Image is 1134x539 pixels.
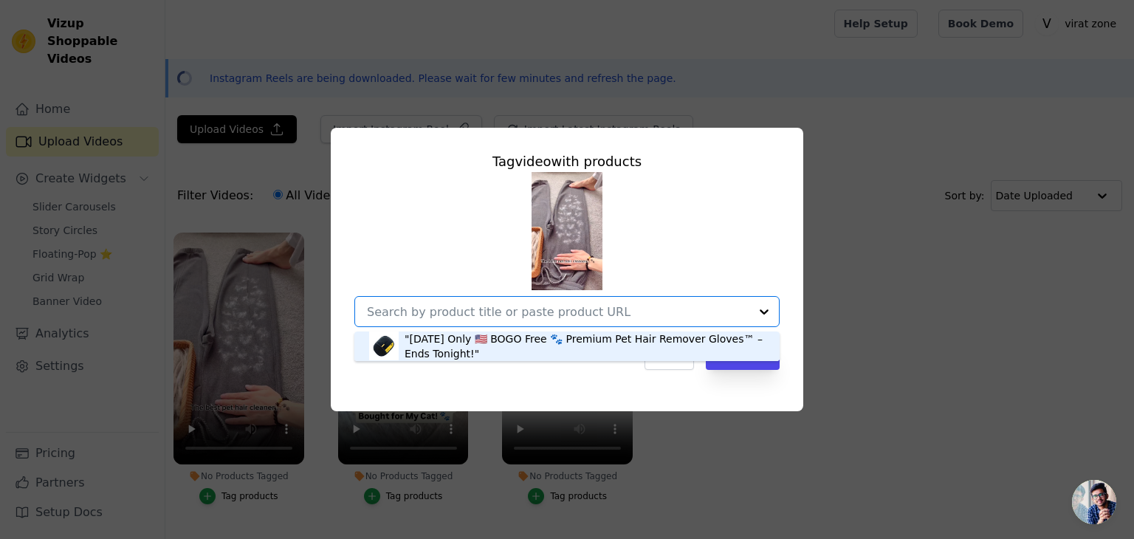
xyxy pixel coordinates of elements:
[405,332,765,361] div: "[DATE] Only 🇺🇸 BOGO Free 🐾 Premium Pet Hair Remover Gloves™ – Ends Tonight!"
[354,151,780,172] div: Tag video with products
[1072,480,1116,524] a: Open chat
[367,305,749,319] input: Search by product title or paste product URL
[369,332,399,361] img: product thumbnail
[532,172,602,290] img: reel-preview-bi71k0-np.myshopify.com-3710459280236984494_51033055412.jpeg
